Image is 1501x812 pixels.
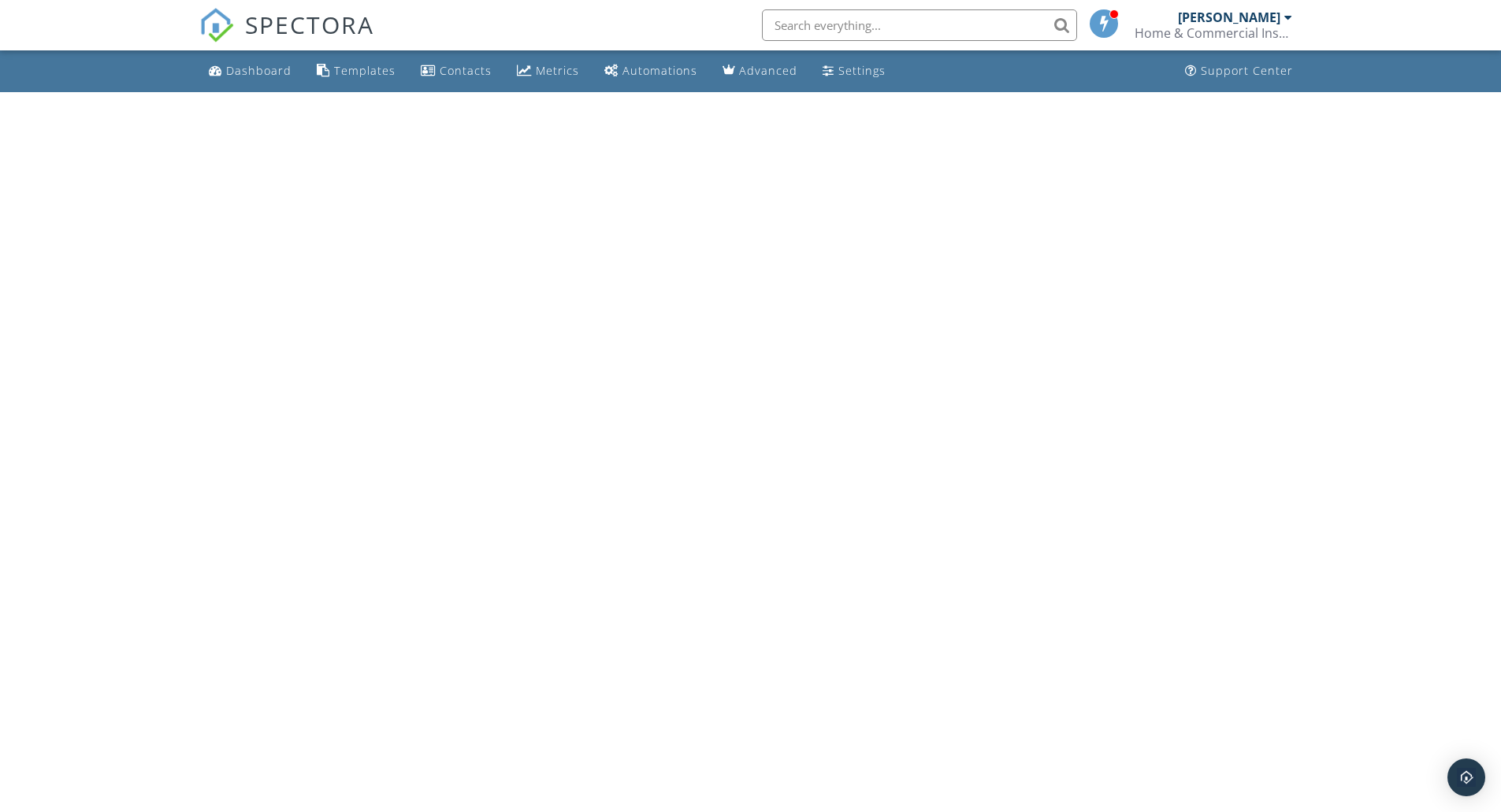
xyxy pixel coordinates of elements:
input: Search everything... [762,9,1077,41]
a: Automations (Basic) [598,57,704,86]
a: Support Center [1179,57,1299,86]
a: SPECTORA [199,21,374,54]
a: Templates [310,57,402,86]
a: Advanced [716,57,804,86]
a: Metrics [511,57,585,86]
div: Open Intercom Messenger [1447,758,1485,796]
div: Support Center [1201,63,1293,78]
div: Dashboard [226,63,292,78]
a: Dashboard [202,57,298,86]
span: SPECTORA [245,8,374,41]
div: Advanced [739,63,797,78]
a: Contacts [414,57,498,86]
a: Settings [816,57,892,86]
div: Automations [622,63,697,78]
div: Metrics [536,63,579,78]
div: Contacts [440,63,492,78]
div: Templates [334,63,396,78]
div: Settings [838,63,886,78]
div: Home & Commercial Inspections By Nelson Engineering LLC [1135,25,1292,41]
img: The Best Home Inspection Software - Spectora [199,8,234,43]
div: [PERSON_NAME] [1178,9,1280,25]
